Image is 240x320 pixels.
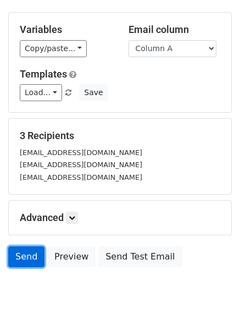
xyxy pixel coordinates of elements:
[79,84,108,101] button: Save
[20,40,87,57] a: Copy/paste...
[129,24,221,36] h5: Email column
[98,246,182,267] a: Send Test Email
[20,173,142,181] small: [EMAIL_ADDRESS][DOMAIN_NAME]
[20,148,142,157] small: [EMAIL_ADDRESS][DOMAIN_NAME]
[47,246,96,267] a: Preview
[8,246,44,267] a: Send
[185,267,240,320] iframe: Chat Widget
[20,130,220,142] h5: 3 Recipients
[20,68,67,80] a: Templates
[20,161,142,169] small: [EMAIL_ADDRESS][DOMAIN_NAME]
[20,84,62,101] a: Load...
[20,24,112,36] h5: Variables
[20,212,220,224] h5: Advanced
